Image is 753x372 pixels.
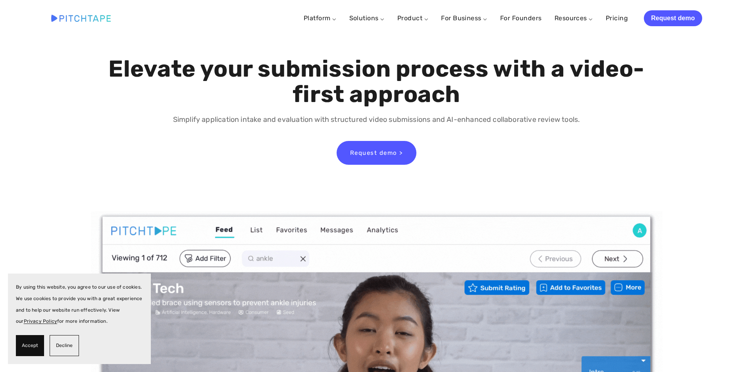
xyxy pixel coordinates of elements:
[500,11,542,25] a: For Founders
[8,274,151,364] section: Cookie banner
[304,14,337,22] a: Platform ⌵
[16,335,44,356] button: Accept
[441,14,487,22] a: For Business ⌵
[337,141,416,165] a: Request demo >
[16,281,143,327] p: By using this website, you agree to our use of cookies. We use cookies to provide you with a grea...
[397,14,428,22] a: Product ⌵
[644,10,702,26] a: Request demo
[106,56,647,107] h1: Elevate your submission process with a video-first approach
[50,335,79,356] button: Decline
[555,14,593,22] a: Resources ⌵
[51,15,111,21] img: Pitchtape | Video Submission Management Software
[606,11,628,25] a: Pricing
[56,340,73,351] span: Decline
[22,340,38,351] span: Accept
[106,114,647,125] p: Simplify application intake and evaluation with structured video submissions and AI-enhanced coll...
[349,14,385,22] a: Solutions ⌵
[24,318,58,324] a: Privacy Policy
